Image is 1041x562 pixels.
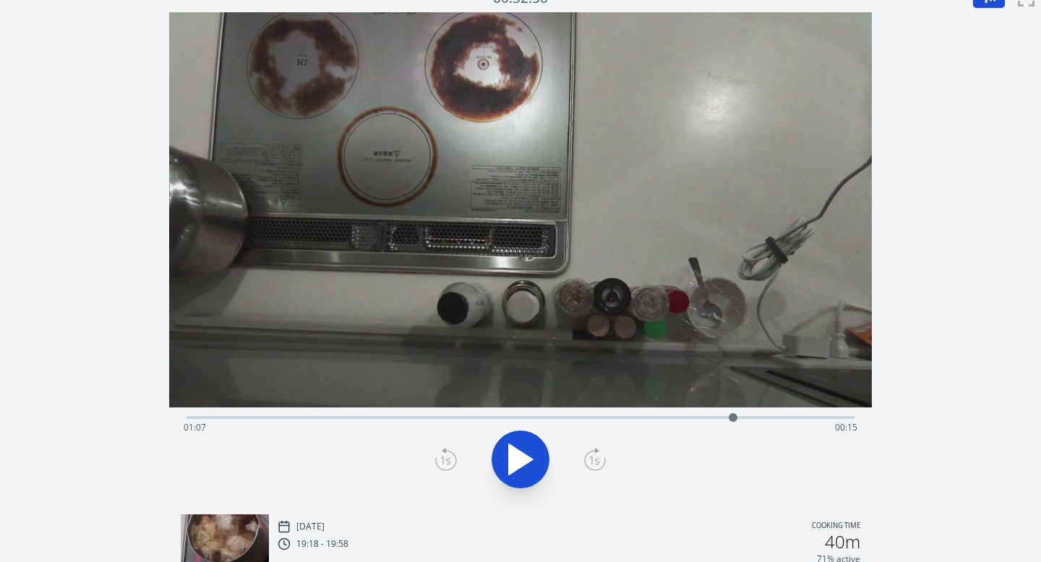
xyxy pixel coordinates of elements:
[835,421,857,433] span: 00:15
[184,421,206,433] span: 01:07
[825,533,860,550] h2: 40m
[812,520,860,533] p: Cooking time
[296,521,325,532] p: [DATE]
[296,538,348,550] p: 19:18 - 19:58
